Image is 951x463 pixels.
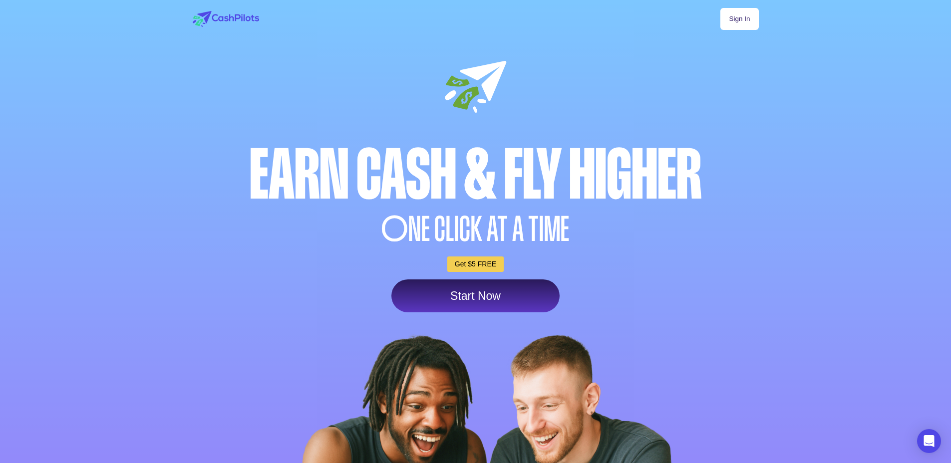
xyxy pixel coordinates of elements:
div: Earn Cash & Fly higher [190,140,761,210]
div: NE CLICK AT A TIME [190,212,761,246]
span: O [381,212,408,246]
img: logo [193,11,259,27]
a: Sign In [720,8,758,30]
a: Start Now [391,279,560,312]
div: Open Intercom Messenger [917,429,941,453]
a: Get $5 FREE [447,256,504,272]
